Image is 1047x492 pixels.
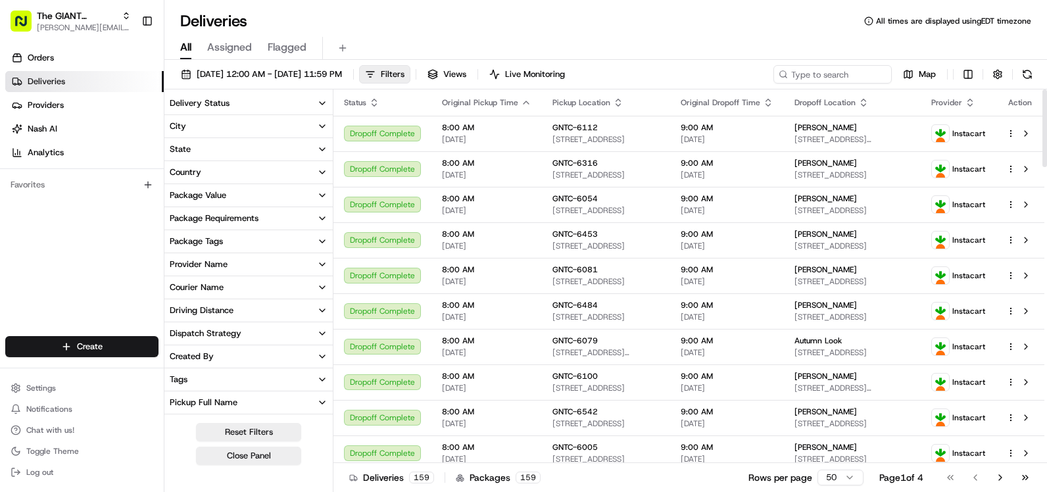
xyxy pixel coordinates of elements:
[681,418,773,429] span: [DATE]
[681,134,773,145] span: [DATE]
[681,205,773,216] span: [DATE]
[197,68,342,80] span: [DATE] 12:00 AM - [DATE] 11:59 PM
[196,423,301,441] button: Reset Filters
[748,471,812,484] p: Rows per page
[5,336,158,357] button: Create
[932,303,949,320] img: profile_instacart_ahold_partner.png
[170,143,191,155] div: State
[794,300,857,310] span: [PERSON_NAME]
[1018,65,1036,84] button: Refresh
[552,454,660,464] span: [STREET_ADDRESS]
[344,97,366,108] span: Status
[26,467,53,478] span: Log out
[794,383,910,393] span: [STREET_ADDRESS][PERSON_NAME]
[681,241,773,251] span: [DATE]
[5,442,158,460] button: Toggle Theme
[932,409,949,426] img: profile_instacart_ahold_partner.png
[794,241,910,251] span: [STREET_ADDRESS]
[422,65,472,84] button: Views
[932,338,949,355] img: profile_instacart_ahold_partner.png
[794,229,857,239] span: [PERSON_NAME]
[442,122,531,133] span: 8:00 AM
[442,276,531,287] span: [DATE]
[442,193,531,204] span: 8:00 AM
[773,65,892,84] input: Type to search
[170,305,233,316] div: Driving Distance
[442,454,531,464] span: [DATE]
[681,193,773,204] span: 9:00 AM
[952,448,985,458] span: Instacart
[681,406,773,417] span: 9:00 AM
[5,379,158,397] button: Settings
[552,158,598,168] span: GNTC-6316
[170,212,258,224] div: Package Requirements
[794,134,910,145] span: [STREET_ADDRESS][PERSON_NAME]
[5,5,136,37] button: The GIANT Company[PERSON_NAME][EMAIL_ADDRESS][DOMAIN_NAME]
[442,134,531,145] span: [DATE]
[170,397,237,408] div: Pickup Full Name
[794,276,910,287] span: [STREET_ADDRESS]
[170,328,241,339] div: Dispatch Strategy
[442,158,531,168] span: 8:00 AM
[552,335,598,346] span: GNTC-6079
[681,335,773,346] span: 9:00 AM
[442,300,531,310] span: 8:00 AM
[552,371,598,381] span: GNTC-6100
[93,222,159,233] a: Powered byPylon
[932,232,949,249] img: profile_instacart_ahold_partner.png
[170,374,187,385] div: Tags
[106,185,216,209] a: 💻API Documentation
[13,192,24,203] div: 📗
[879,471,923,484] div: Page 1 of 4
[409,472,434,483] div: 159
[876,16,1031,26] span: All times are displayed using EDT timezone
[26,383,56,393] span: Settings
[45,139,166,149] div: We're available if you need us!
[552,418,660,429] span: [STREET_ADDRESS]
[552,383,660,393] span: [STREET_ADDRESS]
[681,158,773,168] span: 9:00 AM
[952,412,985,423] span: Instacart
[794,122,857,133] span: [PERSON_NAME]
[681,122,773,133] span: 9:00 AM
[932,445,949,462] img: profile_instacart_ahold_partner.png
[505,68,565,80] span: Live Monitoring
[552,229,598,239] span: GNTC-6453
[37,22,131,33] span: [PERSON_NAME][EMAIL_ADDRESS][DOMAIN_NAME]
[37,9,116,22] button: The GIANT Company
[13,126,37,149] img: 1736555255976-a54dd68f-1ca7-489b-9aae-adbdc363a1c4
[552,300,598,310] span: GNTC-6484
[932,374,949,391] img: profile_instacart_ahold_partner.png
[164,299,333,322] button: Driving Distance
[268,39,306,55] span: Flagged
[224,130,239,145] button: Start new chat
[164,322,333,345] button: Dispatch Strategy
[164,207,333,230] button: Package Requirements
[442,371,531,381] span: 8:00 AM
[932,125,949,142] img: profile_instacart_ahold_partner.png
[28,99,64,111] span: Providers
[180,11,247,32] h1: Deliveries
[952,128,985,139] span: Instacart
[794,193,857,204] span: [PERSON_NAME]
[170,166,201,178] div: Country
[442,97,518,108] span: Original Pickup Time
[952,235,985,245] span: Instacart
[456,471,541,484] div: Packages
[681,170,773,180] span: [DATE]
[131,223,159,233] span: Pylon
[932,267,949,284] img: profile_instacart_ahold_partner.png
[794,442,857,453] span: [PERSON_NAME]
[164,138,333,160] button: State
[552,406,598,417] span: GNTC-6542
[170,282,224,293] div: Courier Name
[552,134,660,145] span: [STREET_ADDRESS]
[26,191,101,204] span: Knowledge Base
[381,68,404,80] span: Filters
[164,230,333,253] button: Package Tags
[483,65,571,84] button: Live Monitoring
[26,425,74,435] span: Chat with us!
[5,71,164,92] a: Deliveries
[952,164,985,174] span: Instacart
